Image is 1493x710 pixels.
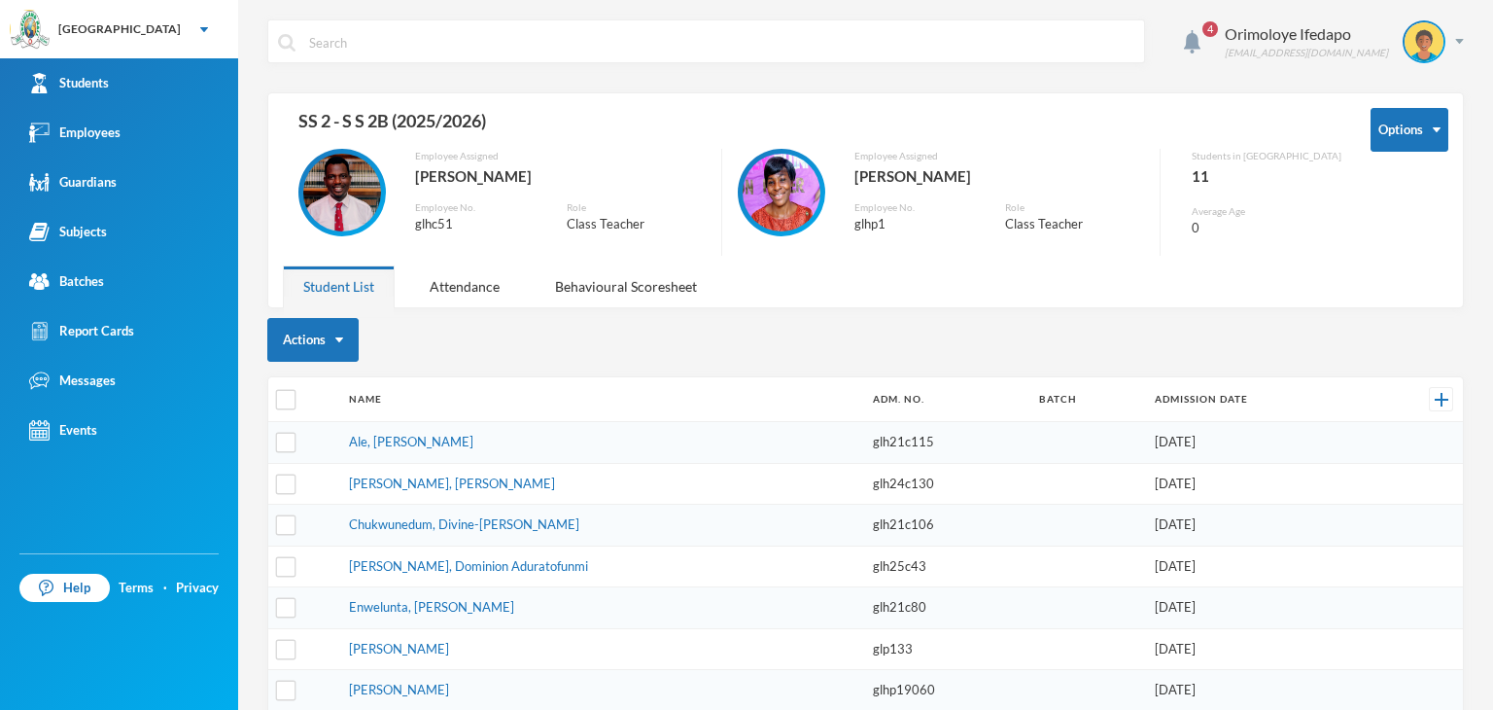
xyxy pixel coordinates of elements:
div: Behavioural Scoresheet [535,266,717,307]
div: Class Teacher [1005,215,1145,234]
img: search [278,34,295,52]
div: [PERSON_NAME] [415,163,707,189]
img: + [1435,393,1448,407]
div: [PERSON_NAME] [854,163,1146,189]
div: Class Teacher [567,215,707,234]
div: Messages [29,371,116,391]
a: Chukwunedum, Divine-[PERSON_NAME] [349,516,579,532]
td: [DATE] [1145,505,1373,547]
td: [DATE] [1145,628,1373,670]
td: glh24c130 [863,463,1028,505]
td: [DATE] [1145,587,1373,629]
button: Options [1371,108,1448,152]
th: Batch [1029,377,1146,422]
td: glh21c115 [863,422,1028,464]
th: Name [339,377,863,422]
input: Search [307,20,1134,64]
div: Employee Assigned [854,149,1146,163]
div: Students in [GEOGRAPHIC_DATA] [1192,149,1341,163]
div: [EMAIL_ADDRESS][DOMAIN_NAME] [1225,46,1388,60]
div: 0 [1192,219,1341,238]
div: Employee No. [415,200,538,215]
td: glh21c80 [863,587,1028,629]
td: glp133 [863,628,1028,670]
td: glh21c106 [863,505,1028,547]
span: 4 [1202,21,1218,37]
div: Orimoloye Ifedapo [1225,22,1388,46]
a: Terms [119,579,154,598]
td: [DATE] [1145,463,1373,505]
div: Students [29,73,109,93]
img: logo [11,11,50,50]
div: Batches [29,271,104,292]
div: Report Cards [29,321,134,341]
a: [PERSON_NAME], Dominion Aduratofunmi [349,558,588,574]
div: Attendance [409,266,520,307]
img: EMPLOYEE [303,154,381,231]
td: glh25c43 [863,546,1028,587]
a: Help [19,574,110,603]
div: Guardians [29,172,117,193]
img: STUDENT [1405,22,1443,61]
div: [GEOGRAPHIC_DATA] [58,20,181,38]
div: · [163,579,167,598]
button: Actions [267,318,359,362]
div: Student List [283,266,395,307]
div: Role [567,200,707,215]
div: Events [29,420,97,441]
a: Enwelunta, [PERSON_NAME] [349,599,514,615]
div: Employee No. [854,200,977,215]
img: EMPLOYEE [743,154,820,231]
a: [PERSON_NAME] [349,682,449,697]
div: Employee Assigned [415,149,707,163]
div: glhp1 [854,215,977,234]
a: Ale, [PERSON_NAME] [349,434,473,449]
div: Average Age [1192,204,1341,219]
div: SS 2 - S S 2B (2025/2026) [283,108,1341,149]
div: Employees [29,123,121,143]
td: [DATE] [1145,422,1373,464]
th: Admission Date [1145,377,1373,422]
a: [PERSON_NAME] [349,641,449,657]
div: 11 [1192,163,1341,189]
td: [DATE] [1145,546,1373,587]
div: glhc51 [415,215,538,234]
div: Subjects [29,222,107,242]
a: [PERSON_NAME], [PERSON_NAME] [349,476,555,491]
div: Role [1005,200,1145,215]
th: Adm. No. [863,377,1028,422]
a: Privacy [176,579,219,598]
